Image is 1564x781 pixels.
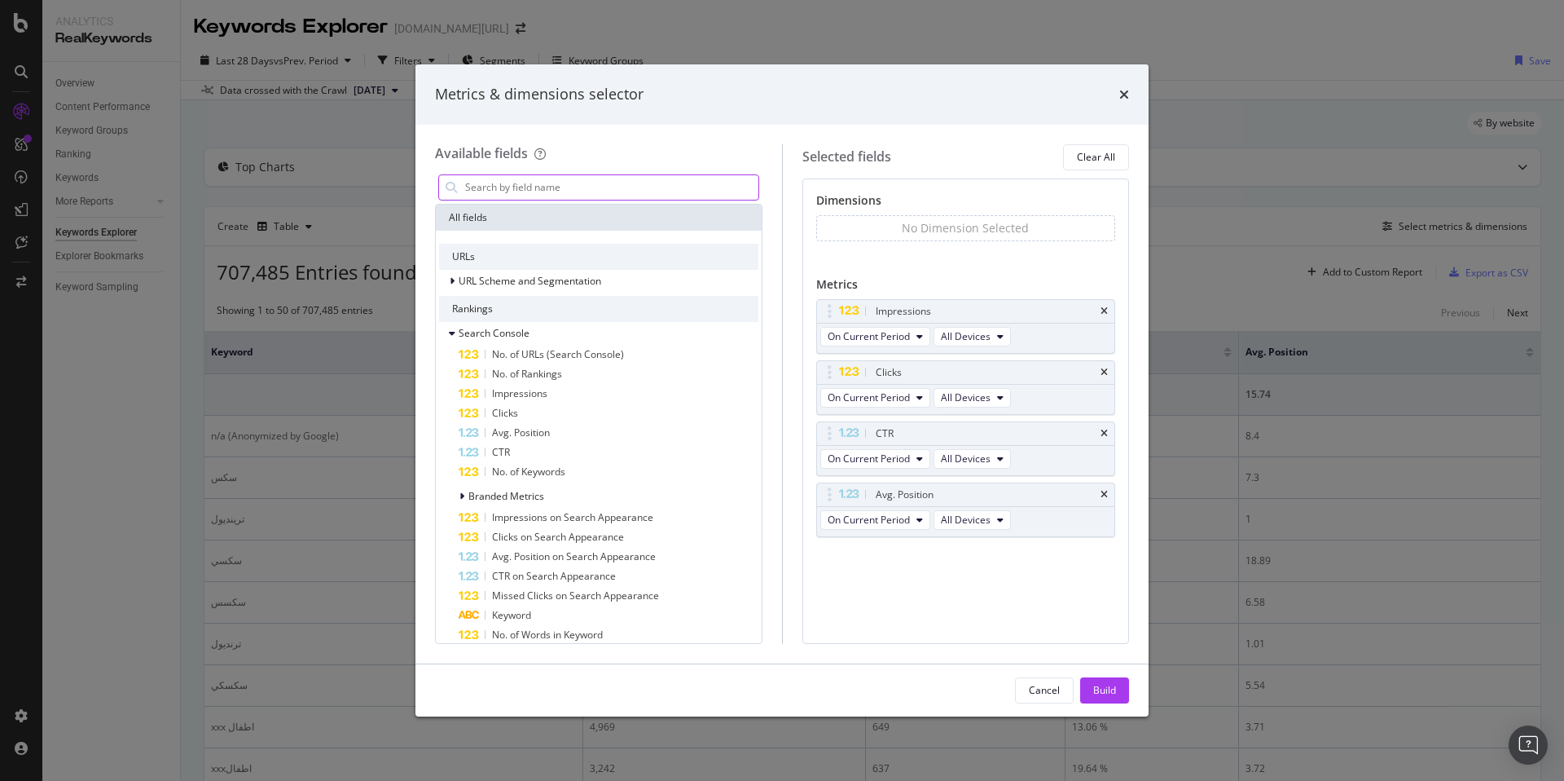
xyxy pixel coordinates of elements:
[934,449,1011,469] button: All Devices
[816,276,1116,299] div: Metrics
[492,367,562,381] span: No. of Rankings
[492,589,659,602] span: Missed Clicks on Search Appearance
[436,205,762,231] div: All fields
[1093,683,1116,697] div: Build
[439,244,758,270] div: URLs
[492,608,531,622] span: Keyword
[1101,429,1108,439] div: times
[492,510,653,524] span: Impressions on Search Appearance
[415,64,1149,717] div: modal
[934,388,1011,408] button: All Devices
[902,220,1029,236] div: No Dimension Selected
[816,192,1116,215] div: Dimensions
[1101,490,1108,500] div: times
[492,569,616,583] span: CTR on Search Appearance
[876,303,931,320] div: Impressions
[1101,307,1108,316] div: times
[820,510,930,530] button: On Current Period
[435,144,528,162] div: Available fields
[934,327,1011,346] button: All Devices
[1119,84,1129,105] div: times
[934,510,1011,530] button: All Devices
[439,296,758,322] div: Rankings
[1101,368,1108,377] div: times
[816,483,1116,537] div: Avg. PositiontimesOn Current PeriodAll Devices
[1063,144,1129,170] button: Clear All
[435,84,644,105] div: Metrics & dimensions selector
[816,299,1116,354] div: ImpressionstimesOn Current PeriodAll Devices
[876,364,902,381] div: Clicks
[492,530,624,544] span: Clicks on Search Appearance
[492,406,518,420] span: Clicks
[1015,677,1074,704] button: Cancel
[941,513,991,527] span: All Devices
[1509,726,1548,765] div: Open Intercom Messenger
[492,386,547,400] span: Impressions
[459,326,529,340] span: Search Console
[492,628,603,642] span: No. of Words in Keyword
[876,426,894,442] div: CTR
[816,421,1116,476] div: CTRtimesOn Current PeriodAll Devices
[1077,150,1115,164] div: Clear All
[463,175,758,200] input: Search by field name
[816,360,1116,415] div: ClickstimesOn Current PeriodAll Devices
[941,329,991,343] span: All Devices
[941,390,991,404] span: All Devices
[820,327,930,346] button: On Current Period
[492,465,565,479] span: No. of Keywords
[828,329,910,343] span: On Current Period
[1029,683,1060,697] div: Cancel
[459,274,601,288] span: URL Scheme and Segmentation
[820,388,930,408] button: On Current Period
[802,148,891,166] div: Selected fields
[828,513,910,527] span: On Current Period
[828,390,910,404] span: On Current Period
[828,452,910,466] span: On Current Period
[820,449,930,469] button: On Current Period
[492,426,550,439] span: Avg. Position
[492,445,510,459] span: CTR
[1080,677,1129,704] button: Build
[941,452,991,466] span: All Devices
[492,549,656,563] span: Avg. Position on Search Appearance
[876,487,934,503] div: Avg. Position
[492,347,624,361] span: No. of URLs (Search Console)
[468,489,544,503] span: Branded Metrics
